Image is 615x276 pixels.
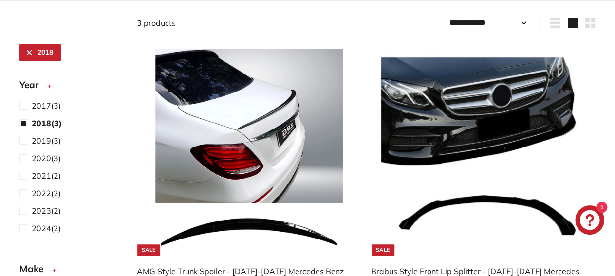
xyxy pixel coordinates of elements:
[380,49,586,255] img: brabus e350
[32,135,61,147] span: (3)
[137,17,366,29] div: 3 products
[32,100,61,111] span: (3)
[19,78,46,92] span: Year
[19,75,121,99] button: Year
[32,118,51,128] span: 2018
[32,188,51,198] span: 2022
[32,136,51,146] span: 2019
[32,171,51,181] span: 2021
[32,170,61,182] span: (2)
[32,187,61,199] span: (2)
[19,44,61,61] a: 2018
[32,117,62,129] span: (3)
[32,222,61,234] span: (2)
[137,244,160,256] div: Sale
[32,153,51,163] span: 2020
[32,101,51,110] span: 2017
[572,205,607,237] inbox-online-store-chat: Shopify online store chat
[19,262,51,276] span: Make
[372,244,394,256] div: Sale
[32,152,61,164] span: (3)
[32,206,51,216] span: 2023
[32,223,51,233] span: 2024
[32,205,61,217] span: (2)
